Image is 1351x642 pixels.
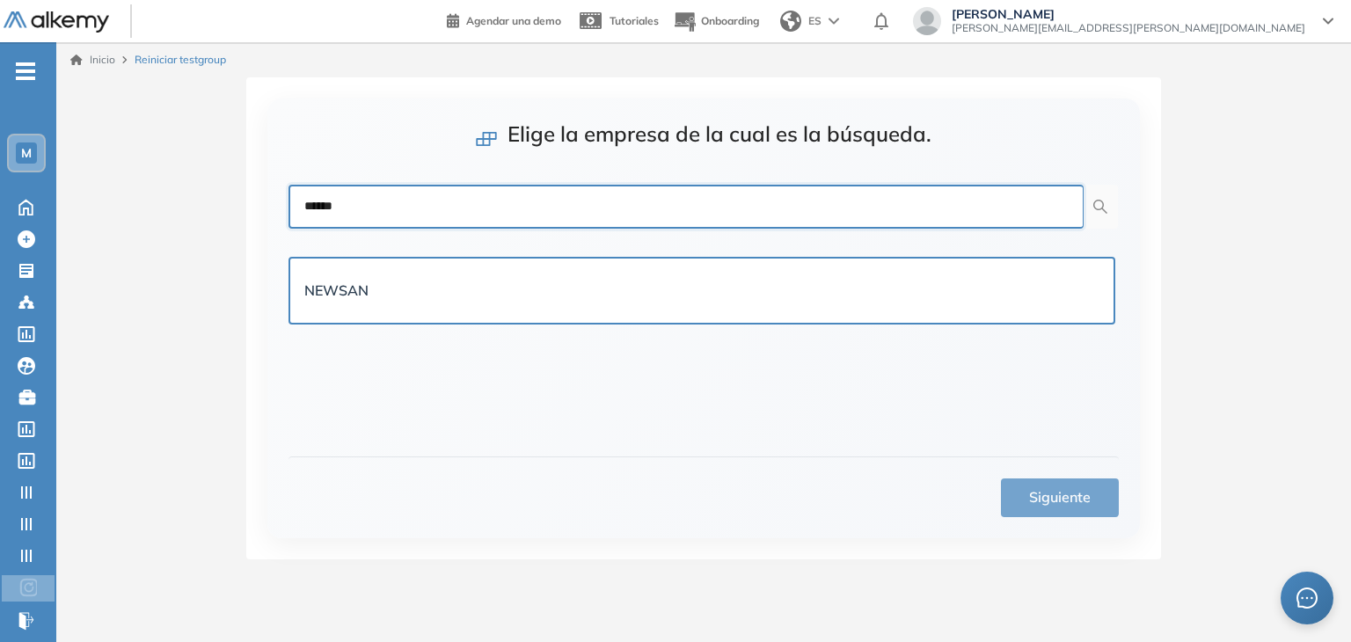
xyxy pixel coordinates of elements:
[21,146,32,160] span: M
[780,11,801,32] img: world
[1083,189,1118,224] button: search
[304,281,369,299] strong: NEWSAN
[808,13,822,29] span: ES
[4,11,109,33] img: Logo
[1296,587,1318,609] span: message
[70,52,115,68] a: Inicio
[135,52,226,68] span: Reiniciar testgroup
[476,128,497,150] span: build
[447,9,561,30] a: Agendar una demo
[610,14,659,27] span: Tutoriales
[1001,478,1119,517] button: Siguiente
[952,21,1305,35] span: [PERSON_NAME][EMAIL_ADDRESS][PERSON_NAME][DOMAIN_NAME]
[288,120,1119,150] h3: Elige la empresa de la cual es la búsqueda.
[16,69,35,73] i: -
[701,14,759,27] span: Onboarding
[673,3,759,40] button: Onboarding
[1083,199,1118,215] span: search
[952,7,1305,21] span: [PERSON_NAME]
[829,18,839,25] img: arrow
[466,14,561,27] span: Agendar una demo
